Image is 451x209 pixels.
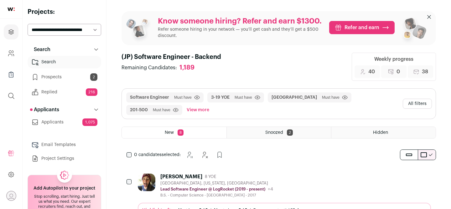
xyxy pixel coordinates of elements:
[179,64,194,72] div: 1,189
[153,107,170,112] span: Must have
[235,95,252,100] span: Must have
[422,68,428,76] span: 38
[183,149,196,161] button: Snooze
[122,64,177,71] span: Remaining Candidates:
[265,130,283,135] span: Snoozed
[227,127,331,138] a: Snoozed 2
[28,152,101,165] a: Project Settings
[28,138,101,151] a: Email Templates
[28,8,101,16] h2: Projects:
[28,43,101,56] button: Search
[178,129,184,136] span: 8
[82,118,97,126] span: 1,075
[211,94,230,101] button: 3-19 YOE
[122,53,221,61] h1: (JP) Software Engineer - Backend
[331,127,436,138] a: Hidden
[329,21,395,34] a: Refer and earn
[397,68,400,76] span: 0
[34,185,95,191] h2: Add Autopilot to your project
[268,187,273,191] span: +4
[373,130,388,135] span: Hidden
[322,95,340,100] span: Must have
[160,174,202,180] div: [PERSON_NAME]
[130,94,169,101] button: Software Engineer
[160,181,273,186] div: [GEOGRAPHIC_DATA], [US_STATE], [GEOGRAPHIC_DATA]
[30,106,59,113] p: Applicants
[185,105,210,115] button: View more
[138,174,155,191] img: 425ad40943285d25185caeee5f38f272b54e95e34ada7d7bfe2948d2681126d4
[28,116,101,128] a: Applicants1,075
[400,15,427,45] img: referral_people_group_2-7c1ec42c15280f3369c0665c33c00ed472fd7f6af9dd0ec46c364f9a93ccf9a4.png
[90,73,97,81] span: 2
[4,67,18,82] a: Company Lists
[125,16,153,44] img: referral_people_group_1-3817b86375c0e7f77b15e9e1740954ef64e1f78137dd7e9f4ff27367cb2cd09a.png
[198,149,211,161] button: Hide
[8,8,15,11] img: wellfound-shorthand-0d5821cbd27db2630d0214b213865d53afaa358527fdda9d0ea32b1df1b89c2c.svg
[403,99,432,109] button: All filters
[134,152,181,158] span: selected:
[28,86,101,98] a: Replied216
[174,95,192,100] span: Must have
[374,55,413,63] div: Weekly progress
[28,56,101,68] a: Search
[205,174,216,179] span: 8 YOE
[272,94,317,101] button: [GEOGRAPHIC_DATA]
[287,129,293,136] span: 2
[4,24,18,39] a: Projects
[160,193,273,198] div: B.S. - Computer Science - [GEOGRAPHIC_DATA] - 2017
[6,191,16,201] button: Open dropdown
[28,71,101,83] a: Prospects2
[86,88,97,96] span: 216
[158,16,324,26] p: Know someone hiring? Refer and earn $1300.
[130,107,148,113] button: 201-500
[158,26,324,39] p: Refer someone hiring in your network — you’ll get cash and they’ll get a $500 discount.
[134,153,162,157] span: 0 candidates
[165,130,174,135] span: New
[28,103,101,116] button: Applicants
[213,149,226,161] button: Add to Prospects
[368,68,375,76] span: 40
[160,187,265,192] p: Lead Software Engineer @ LogRocket (2019 - present)
[30,46,50,53] p: Search
[4,46,18,61] a: Company and ATS Settings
